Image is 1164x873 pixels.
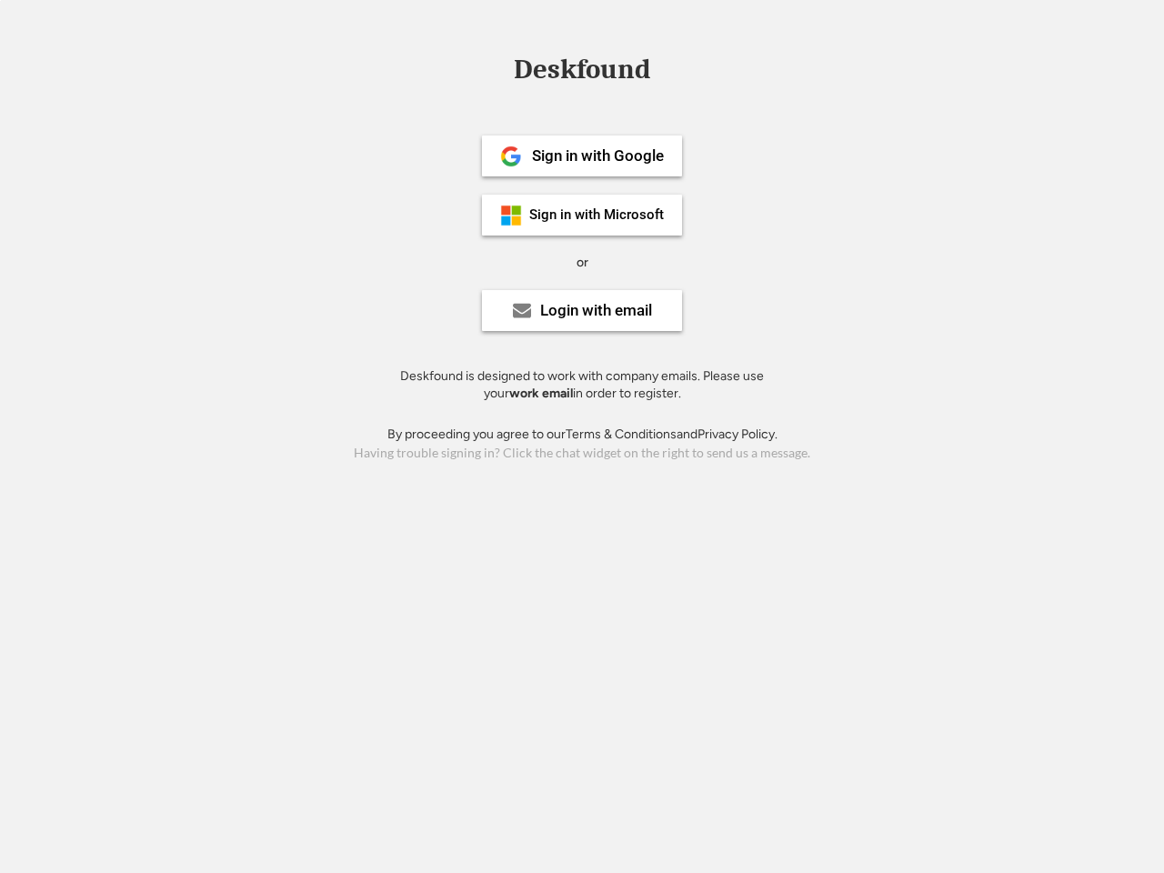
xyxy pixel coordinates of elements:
div: Sign in with Microsoft [529,208,664,222]
strong: work email [509,386,573,401]
div: Sign in with Google [532,148,664,164]
div: By proceeding you agree to our and [387,426,778,444]
div: Deskfound [505,55,659,84]
div: Deskfound is designed to work with company emails. Please use your in order to register. [377,367,787,403]
div: or [577,254,588,272]
a: Terms & Conditions [566,426,677,442]
img: ms-symbollockup_mssymbol_19.png [500,205,522,226]
a: Privacy Policy. [697,426,778,442]
img: 1024px-Google__G__Logo.svg.png [500,145,522,167]
div: Login with email [540,303,652,318]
